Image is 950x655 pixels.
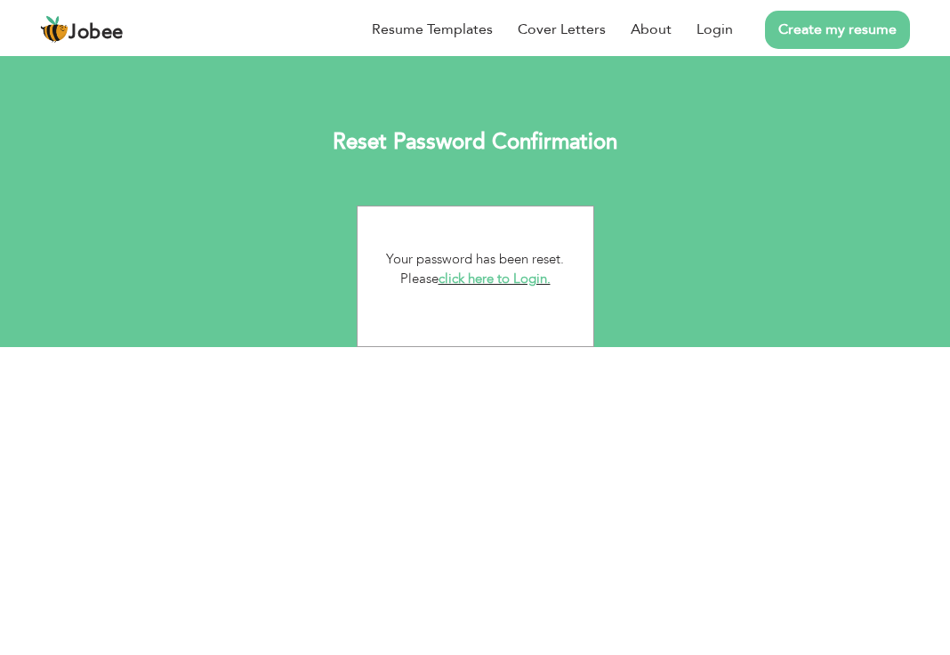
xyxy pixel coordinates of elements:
[371,249,580,289] p: Your password has been reset. Please
[68,23,124,43] span: Jobee
[765,11,910,49] a: Create my resume
[439,270,551,287] a: click here to Login.
[518,19,606,40] a: Cover Letters
[40,15,124,44] a: Jobee
[696,19,733,40] a: Login
[40,15,68,44] img: jobee.io
[333,127,617,157] strong: Reset Password Confirmation
[372,19,493,40] a: Resume Templates
[631,19,672,40] a: About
